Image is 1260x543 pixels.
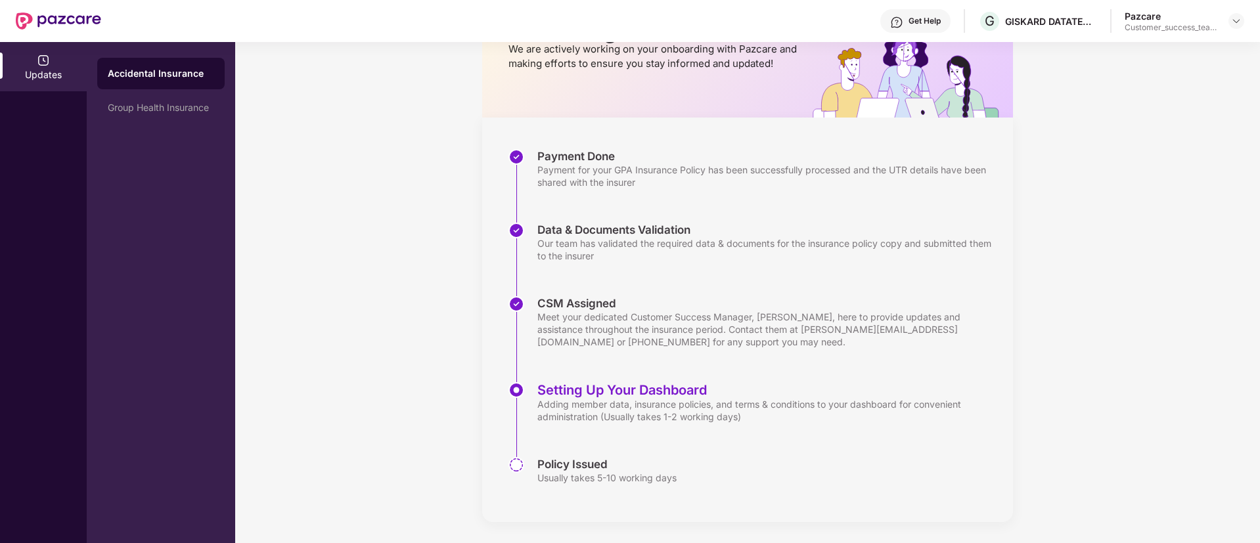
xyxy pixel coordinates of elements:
[537,311,1000,348] div: Meet your dedicated Customer Success Manager, [PERSON_NAME], here to provide updates and assistan...
[537,223,1000,237] div: Data & Documents Validation
[37,54,50,67] img: svg+xml;base64,PHN2ZyBpZD0iVXBkYXRlZCIgeG1sbnM9Imh0dHA6Ly93d3cudzMub3JnLzIwMDAvc3ZnIiB3aWR0aD0iMj...
[537,237,1000,262] div: Our team has validated the required data & documents for the insurance policy copy and submitted ...
[537,457,677,471] div: Policy Issued
[508,382,524,398] img: svg+xml;base64,PHN2ZyBpZD0iU3RlcC1BY3RpdmUtMzJ4MzIiIHhtbG5zPSJodHRwOi8vd3d3LnczLm9yZy8yMDAwL3N2Zy...
[508,42,801,71] p: We are actively working on your onboarding with Pazcare and making efforts to ensure you stay inf...
[508,223,524,238] img: svg+xml;base64,PHN2ZyBpZD0iU3RlcC1Eb25lLTMyeDMyIiB4bWxucz0iaHR0cDovL3d3dy53My5vcmcvMjAwMC9zdmciIH...
[508,296,524,312] img: svg+xml;base64,PHN2ZyBpZD0iU3RlcC1Eb25lLTMyeDMyIiB4bWxucz0iaHR0cDovL3d3dy53My5vcmcvMjAwMC9zdmciIH...
[16,12,101,30] img: New Pazcare Logo
[1231,16,1242,26] img: svg+xml;base64,PHN2ZyBpZD0iRHJvcGRvd24tMzJ4MzIiIHhtbG5zPSJodHRwOi8vd3d3LnczLm9yZy8yMDAwL3N2ZyIgd2...
[537,149,1000,163] div: Payment Done
[537,471,677,484] div: Usually takes 5-10 working days
[508,149,524,165] img: svg+xml;base64,PHN2ZyBpZD0iU3RlcC1Eb25lLTMyeDMyIiB4bWxucz0iaHR0cDovL3d3dy53My5vcmcvMjAwMC9zdmciIH...
[1005,15,1097,28] div: GISKARD DATATECH PRIVATE LIMITED
[537,163,1000,188] div: Payment for your GPA Insurance Policy has been successfully processed and the UTR details have be...
[813,35,1013,118] img: hrOnboarding
[108,67,214,80] div: Accidental Insurance
[508,457,524,473] img: svg+xml;base64,PHN2ZyBpZD0iU3RlcC1QZW5kaW5nLTMyeDMyIiB4bWxucz0iaHR0cDovL3d3dy53My5vcmcvMjAwMC9zdm...
[909,16,941,26] div: Get Help
[1125,22,1217,33] div: Customer_success_team_lead
[890,16,903,29] img: svg+xml;base64,PHN2ZyBpZD0iSGVscC0zMngzMiIgeG1sbnM9Imh0dHA6Ly93d3cudzMub3JnLzIwMDAvc3ZnIiB3aWR0aD...
[985,13,995,29] span: G
[537,296,1000,311] div: CSM Assigned
[537,382,1000,398] div: Setting Up Your Dashboard
[1125,10,1217,22] div: Pazcare
[537,398,1000,423] div: Adding member data, insurance policies, and terms & conditions to your dashboard for convenient a...
[108,102,214,113] div: Group Health Insurance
